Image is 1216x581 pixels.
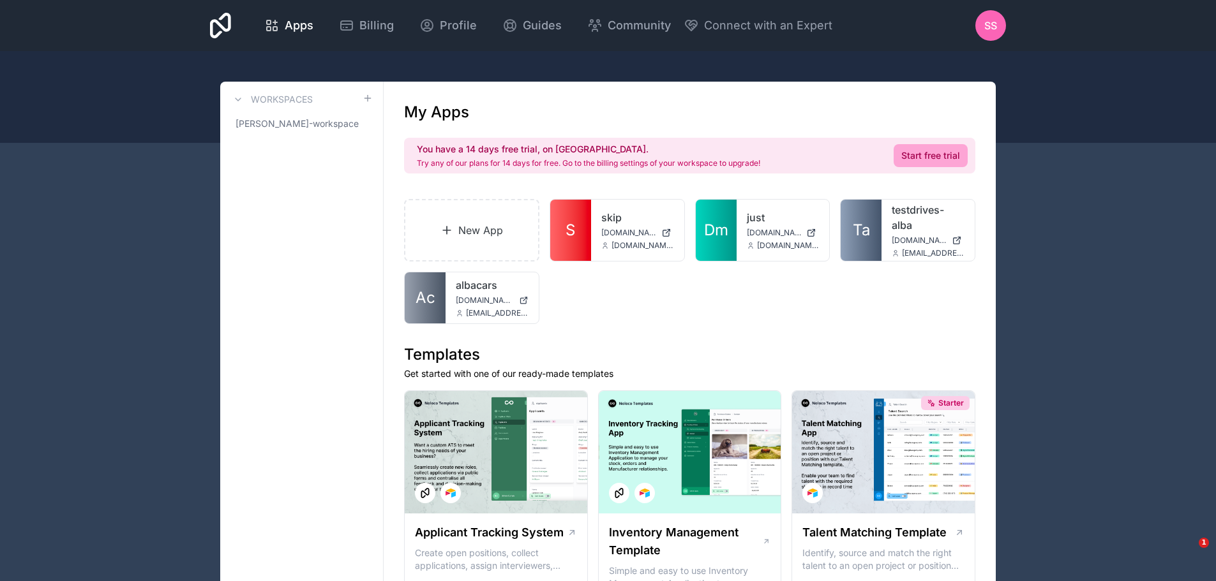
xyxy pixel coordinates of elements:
[704,220,728,240] span: Dm
[550,200,591,261] a: S
[902,248,965,258] span: [EMAIL_ADDRESS][DOMAIN_NAME]
[640,488,650,498] img: Airtable Logo
[1173,538,1203,568] iframe: Intercom live chat
[285,17,313,34] span: Apps
[696,200,737,261] a: Dm
[251,93,313,106] h3: Workspaces
[1199,538,1209,548] span: 1
[612,240,674,251] span: [DOMAIN_NAME][EMAIL_ADDRESS][DOMAIN_NAME]
[802,547,965,572] p: Identify, source and match the right talent to an open project or position with our Talent Matchi...
[566,220,575,240] span: S
[404,199,539,261] a: New App
[359,17,394,34] span: Billing
[601,228,674,238] a: [DOMAIN_NAME]
[230,112,373,135] a: [PERSON_NAME]-workspace
[704,17,832,34] span: Connect with an Expert
[807,488,818,498] img: Airtable Logo
[236,117,359,130] span: [PERSON_NAME]-workspace
[892,235,947,246] span: [DOMAIN_NAME]
[466,308,529,318] span: [EMAIL_ADDRESS][DOMAIN_NAME]
[938,398,964,408] span: Starter
[894,144,968,167] a: Start free trial
[747,228,820,238] a: [DOMAIN_NAME]
[415,547,577,572] p: Create open positions, collect applications, assign interviewers, centralise candidate feedback a...
[456,295,529,305] a: [DOMAIN_NAME]
[254,11,324,40] a: Apps
[415,524,564,541] h1: Applicant Tracking System
[601,210,674,225] a: skip
[802,524,947,541] h1: Talent Matching Template
[329,11,404,40] a: Billing
[841,200,882,261] a: Ta
[757,240,820,251] span: [DOMAIN_NAME][EMAIL_ADDRESS][DOMAIN_NAME]
[601,228,656,238] span: [DOMAIN_NAME]
[577,11,681,40] a: Community
[230,92,313,107] a: Workspaces
[416,288,435,308] span: Ac
[608,17,671,34] span: Community
[417,143,760,156] h2: You have a 14 days free trial, on [GEOGRAPHIC_DATA].
[853,220,870,240] span: Ta
[684,17,832,34] button: Connect with an Expert
[523,17,562,34] span: Guides
[404,344,975,365] h1: Templates
[492,11,572,40] a: Guides
[440,17,477,34] span: Profile
[984,18,997,33] span: SS
[446,488,456,498] img: Airtable Logo
[892,235,965,246] a: [DOMAIN_NAME]
[405,272,446,323] a: Ac
[409,11,487,40] a: Profile
[456,295,514,305] span: [DOMAIN_NAME]
[747,228,802,238] span: [DOMAIN_NAME]
[404,102,469,122] h1: My Apps
[404,367,975,380] p: Get started with one of our ready-made templates
[609,524,762,559] h1: Inventory Management Template
[417,158,760,168] p: Try any of our plans for 14 days for free. Go to the billing settings of your workspace to upgrade!
[892,202,965,233] a: testdrives-alba
[747,210,820,225] a: just
[456,277,529,293] a: albacars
